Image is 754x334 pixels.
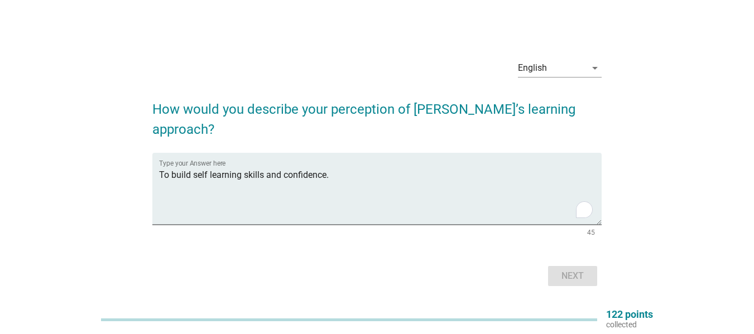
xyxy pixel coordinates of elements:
div: English [518,63,547,73]
p: collected [606,320,653,330]
p: 122 points [606,309,653,320]
textarea: To enrich screen reader interactions, please activate Accessibility in Grammarly extension settings [159,166,602,225]
i: arrow_drop_down [588,61,602,75]
div: 45 [587,229,595,236]
h2: How would you describe your perception of [PERSON_NAME]’s learning approach? [152,88,602,139]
